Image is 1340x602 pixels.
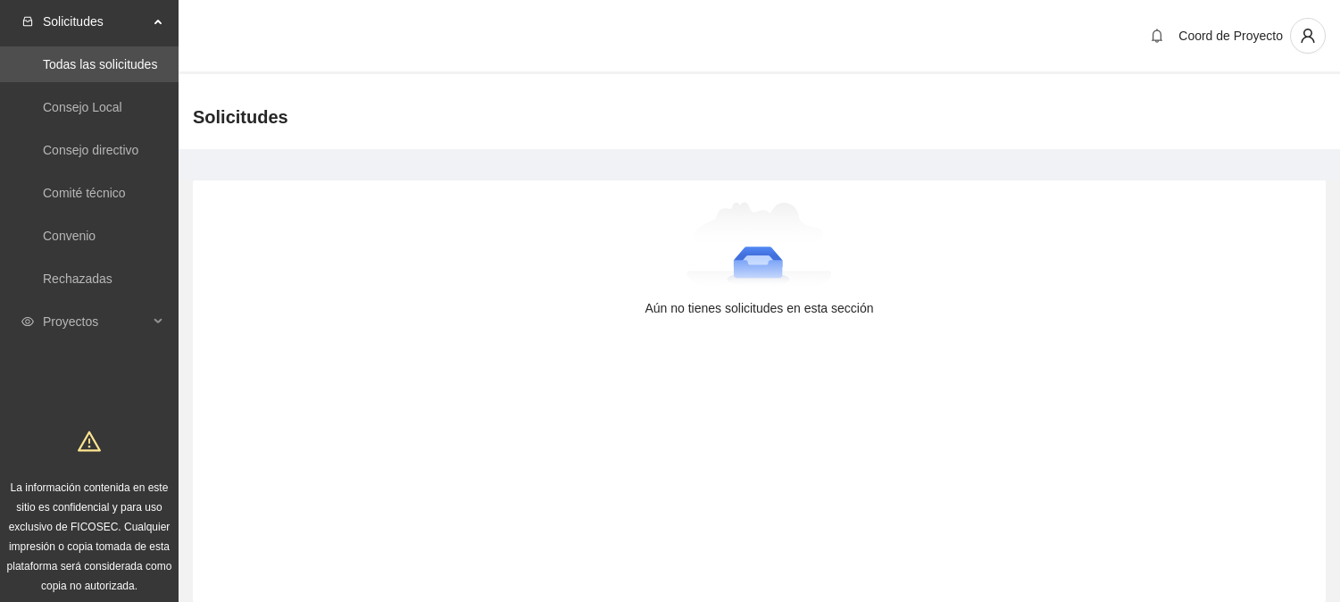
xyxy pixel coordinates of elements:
[193,103,288,131] span: Solicitudes
[1143,21,1171,50] button: bell
[43,229,96,243] a: Convenio
[21,315,34,328] span: eye
[21,15,34,28] span: inbox
[43,143,138,157] a: Consejo directivo
[221,298,1297,318] div: Aún no tienes solicitudes en esta sección
[1290,18,1326,54] button: user
[43,186,126,200] a: Comité técnico
[7,481,172,592] span: La información contenida en este sitio es confidencial y para uso exclusivo de FICOSEC. Cualquier...
[43,100,122,114] a: Consejo Local
[687,202,832,291] img: Aún no tienes solicitudes en esta sección
[43,304,148,339] span: Proyectos
[78,430,101,453] span: warning
[1291,28,1325,44] span: user
[1178,29,1283,43] span: Coord de Proyecto
[1144,29,1170,43] span: bell
[43,272,112,286] a: Rechazadas
[43,4,148,39] span: Solicitudes
[43,57,157,71] a: Todas las solicitudes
